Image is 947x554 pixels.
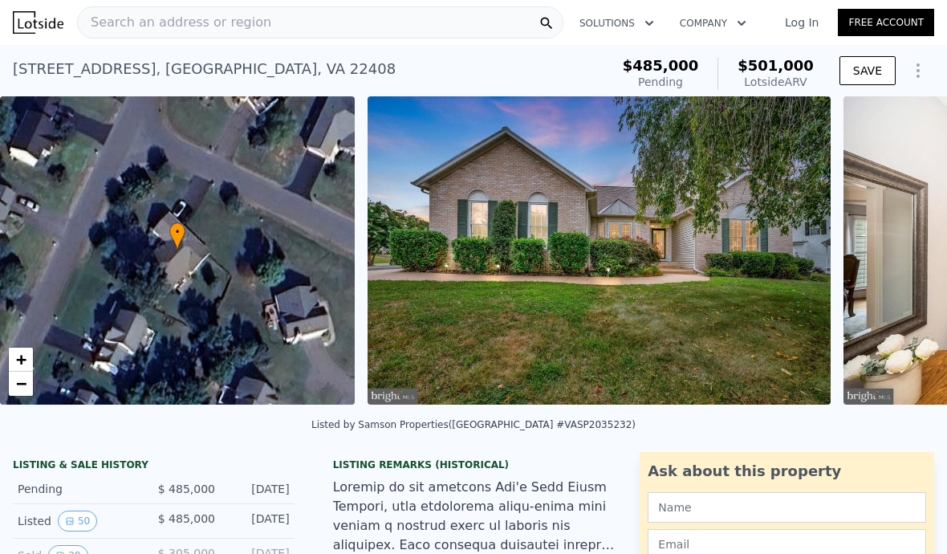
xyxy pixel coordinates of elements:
[158,483,215,495] span: $ 485,000
[839,56,896,85] button: SAVE
[368,96,831,405] img: Sale: 167454904 Parcel: 100087697
[766,14,838,31] a: Log In
[311,419,636,430] div: Listed by Samson Properties ([GEOGRAPHIC_DATA] #VASP2035232)
[16,373,26,393] span: −
[738,74,814,90] div: Lotside ARV
[58,511,97,532] button: View historical data
[158,512,215,525] span: $ 485,000
[18,481,140,497] div: Pending
[228,481,290,497] div: [DATE]
[169,225,185,239] span: •
[838,9,934,36] a: Free Account
[902,55,934,87] button: Show Options
[623,74,699,90] div: Pending
[13,58,396,80] div: [STREET_ADDRESS] , [GEOGRAPHIC_DATA] , VA 22408
[13,458,295,475] div: LISTING & SALE HISTORY
[9,372,33,396] a: Zoom out
[567,9,667,38] button: Solutions
[648,460,926,483] div: Ask about this property
[78,13,271,32] span: Search an address or region
[169,222,185,251] div: •
[333,458,615,471] div: Listing Remarks (Historical)
[18,511,140,532] div: Listed
[667,9,759,38] button: Company
[228,511,290,532] div: [DATE]
[648,492,926,523] input: Name
[13,11,63,34] img: Lotside
[16,349,26,369] span: +
[9,348,33,372] a: Zoom in
[738,57,814,74] span: $501,000
[623,57,699,74] span: $485,000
